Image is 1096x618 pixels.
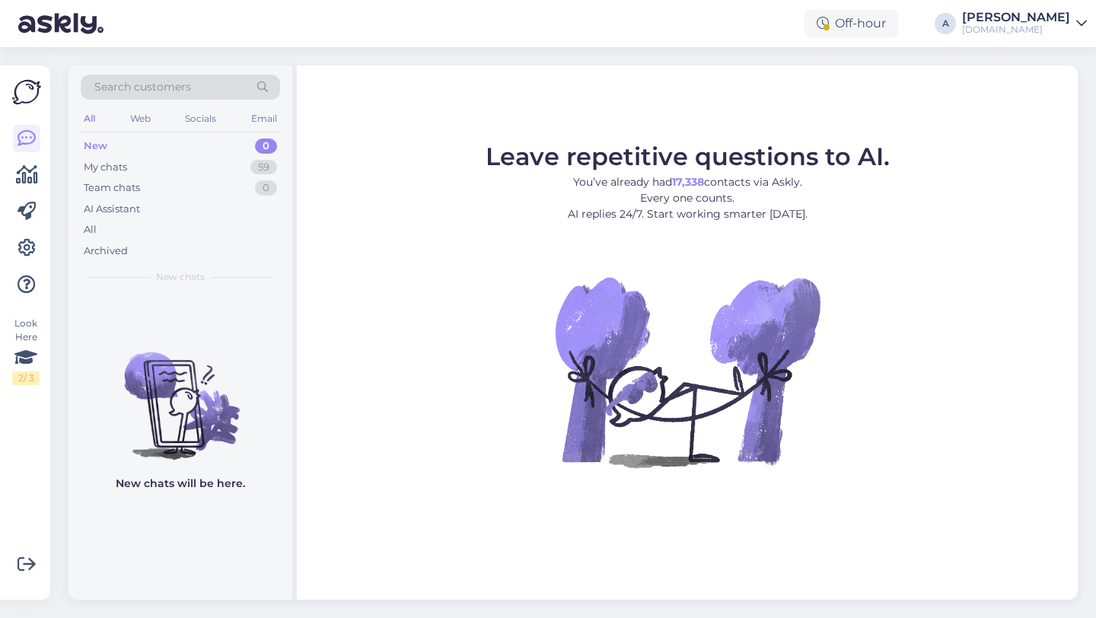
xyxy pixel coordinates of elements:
[486,142,890,171] span: Leave repetitive questions to AI.
[84,139,107,154] div: New
[935,13,956,34] div: A
[182,109,219,129] div: Socials
[84,180,140,196] div: Team chats
[81,109,98,129] div: All
[12,371,40,385] div: 2 / 3
[255,139,277,154] div: 0
[248,109,280,129] div: Email
[84,244,128,259] div: Archived
[804,10,898,37] div: Off-hour
[962,24,1070,36] div: [DOMAIN_NAME]
[255,180,277,196] div: 0
[94,79,191,95] span: Search customers
[84,222,97,237] div: All
[127,109,154,129] div: Web
[68,325,292,462] img: No chats
[12,317,40,385] div: Look Here
[672,175,704,189] b: 17,338
[486,174,890,222] p: You’ve already had contacts via Askly. Every one counts. AI replies 24/7. Start working smarter [...
[250,160,277,175] div: 59
[116,476,245,492] p: New chats will be here.
[12,78,41,107] img: Askly Logo
[84,160,127,175] div: My chats
[962,11,1070,24] div: [PERSON_NAME]
[84,202,140,217] div: AI Assistant
[962,11,1087,36] a: [PERSON_NAME][DOMAIN_NAME]
[156,270,205,284] span: New chats
[550,234,824,508] img: No Chat active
